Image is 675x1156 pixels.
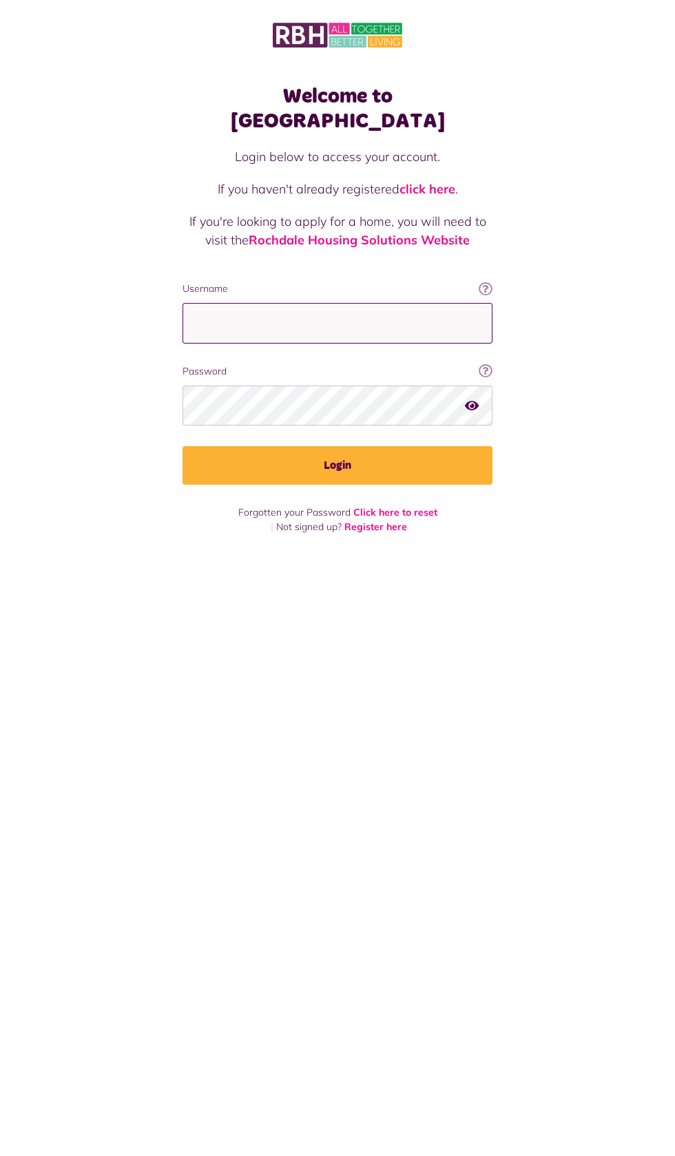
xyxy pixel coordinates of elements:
[183,180,492,198] p: If you haven't already registered .
[273,21,402,50] img: MyRBH
[238,506,351,518] span: Forgotten your Password
[249,232,470,248] a: Rochdale Housing Solutions Website
[399,181,455,197] a: click here
[183,364,492,379] label: Password
[183,282,492,296] label: Username
[353,506,437,518] a: Click here to reset
[183,84,492,134] h1: Welcome to [GEOGRAPHIC_DATA]
[183,212,492,249] p: If you're looking to apply for a home, you will need to visit the
[183,147,492,166] p: Login below to access your account.
[276,521,342,533] span: Not signed up?
[183,446,492,485] button: Login
[344,521,407,533] a: Register here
